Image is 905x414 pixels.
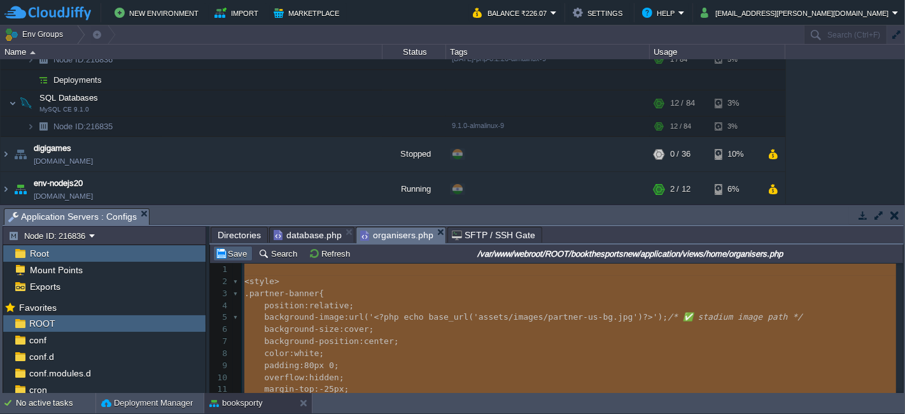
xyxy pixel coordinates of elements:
span: .partner-banner [244,289,319,298]
button: Help [642,5,678,20]
span: margin-top [264,384,314,394]
a: Deployments [52,75,104,85]
span: : [344,312,349,322]
span: Node ID: [53,122,86,131]
span: ; [319,348,324,358]
button: booksporty [209,397,263,410]
span: ( [364,312,369,322]
img: AMDAwAAAACH5BAEAAAAALAAAAAABAAEAAAICRAEAOw== [27,117,34,136]
a: Mount Points [27,264,85,276]
div: No active tasks [16,393,95,413]
a: Node ID:216835 [52,121,115,132]
span: ?> [643,312,653,322]
span: background-image [264,312,344,322]
span: base_url [429,312,469,322]
span: : [289,348,294,358]
span: position [264,301,304,310]
div: Status [383,45,445,59]
img: AMDAwAAAACH5BAEAAAAALAAAAAABAAEAAAICRAEAOw== [34,70,52,90]
div: 3 [210,288,230,300]
button: Import [214,5,262,20]
span: : [359,336,364,346]
div: 1 [210,264,230,276]
span: ); [658,312,668,322]
span: 216835 [52,121,115,132]
a: conf.d [27,351,56,362]
div: 8 [210,348,230,360]
span: : [299,360,304,370]
div: Stopped [382,137,446,171]
span: database.php [274,227,342,243]
span: style [249,276,274,286]
span: : [314,384,319,394]
button: Search [258,248,301,259]
span: Directories [218,227,261,243]
button: Balance ₹226.07 [473,5,551,20]
button: Save [215,248,251,259]
span: : [339,324,344,334]
span: : [304,373,309,382]
span: cover [344,324,369,334]
span: ; [394,336,399,346]
span: : [304,301,309,310]
img: AMDAwAAAACH5BAEAAAAALAAAAAABAAEAAAICRAEAOw== [27,70,34,90]
span: background-size [264,324,339,334]
span: color [264,348,289,358]
button: Env Groups [4,25,67,43]
span: SFTP / SSH Gate [452,227,535,243]
span: echo [403,312,423,322]
div: 5% [715,50,756,69]
span: /* ✅ stadium image path */ [668,312,803,322]
span: Root [27,248,51,259]
span: ROOT [27,318,57,329]
a: Favorites [17,303,59,313]
span: <?php [374,312,399,322]
div: 11 [210,383,230,396]
span: background-position [264,336,359,346]
img: AMDAwAAAACH5BAEAAAAALAAAAAABAAEAAAICRAEAOw== [11,137,29,171]
span: hidden [309,373,339,382]
div: Tags [447,45,649,59]
span: relative [309,301,349,310]
div: 3% [715,90,756,116]
div: 4 [210,300,230,312]
span: center [364,336,394,346]
div: Usage [650,45,785,59]
div: 10 [210,372,230,384]
span: white [294,348,319,358]
img: CloudJiffy [4,5,91,21]
span: padding [264,360,299,370]
a: SQL DatabasesMySQL CE 9.1.0 [38,93,100,103]
button: Refresh [309,248,354,259]
a: env-nodejs20 [34,177,83,190]
span: overflow [264,373,304,382]
span: > [274,276,279,286]
span: MySQL CE 9.1.0 [39,106,89,113]
div: 6% [715,172,756,206]
span: { [319,289,324,298]
a: cron [27,384,49,396]
img: AMDAwAAAACH5BAEAAAAALAAAAAABAAEAAAICRAEAOw== [1,172,11,206]
span: organisers.php [360,227,433,243]
img: AMDAwAAAACH5BAEAAAAALAAAAAABAAEAAAICRAEAOw== [34,117,52,136]
li: /var/www/webroot/ROOT/bookthesportsnew/application/views/home/organisers.php [356,227,446,243]
span: ) [638,312,643,322]
a: conf [27,334,48,346]
img: AMDAwAAAACH5BAEAAAAALAAAAAABAAEAAAICRAEAOw== [17,90,35,116]
div: 2 [210,276,230,288]
span: SQL Databases [38,92,100,103]
div: 2 / 12 [670,172,691,206]
span: ' [369,312,374,322]
span: 216836 [52,54,115,65]
span: 80px [304,360,324,370]
span: url [349,312,363,322]
a: Exports [27,281,62,292]
div: Name [1,45,382,59]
